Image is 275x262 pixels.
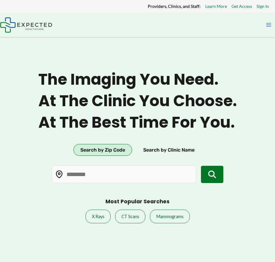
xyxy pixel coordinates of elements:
[262,18,275,31] button: Main menu toggle
[38,70,237,89] span: The imaging you need.
[148,4,201,9] strong: Providers, Clinics, and Staff:
[73,144,132,156] button: Search by Zip Code
[136,144,202,156] button: Search by Clinic Name
[38,92,237,110] span: At the clinic you choose.
[205,2,227,10] a: Learn More
[86,210,111,223] a: X Rays
[105,198,170,205] h3: Most Popular Searches
[231,2,252,10] a: Get Access
[115,210,145,223] a: CT Scans
[55,171,63,178] img: Location pin
[38,113,237,132] span: At the best time for you.
[150,210,190,223] a: Mammograms
[257,2,269,10] a: Sign In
